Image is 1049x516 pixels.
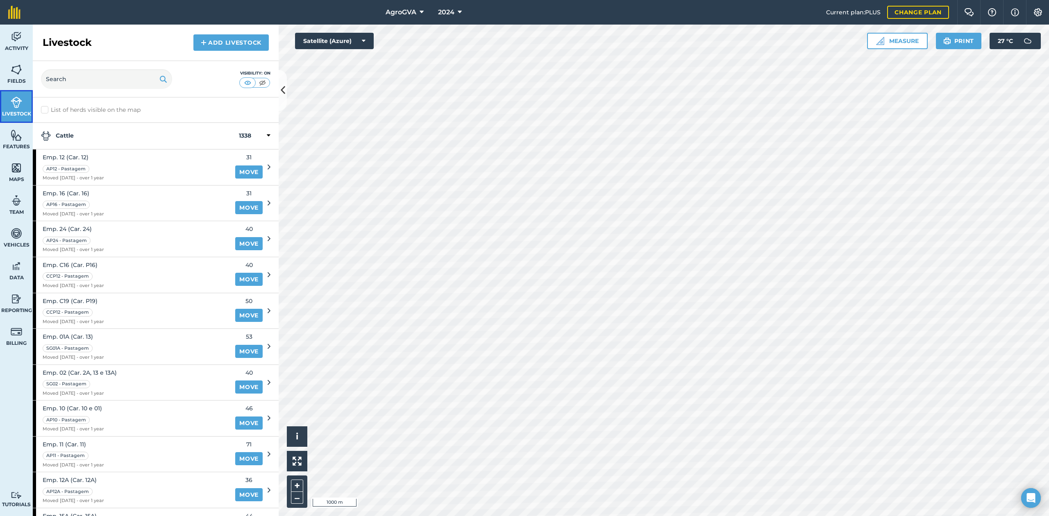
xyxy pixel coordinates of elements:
[33,365,230,401] a: Emp. 02 (Car. 2A, 13 e 13A)SG02 - PastagemMoved [DATE] - over 1 year
[43,201,90,209] div: AP16 - Pastagem
[193,34,269,51] a: Add Livestock
[11,326,22,338] img: svg+xml;base64,PD94bWwgdmVyc2lvbj0iMS4wIiBlbmNvZGluZz0idXRmLTgiPz4KPCEtLSBHZW5lcmF0b3I6IEFkb2JlIE...
[1011,7,1019,17] img: svg+xml;base64,PHN2ZyB4bWxucz0iaHR0cDovL3d3dy53My5vcmcvMjAwMC9zdmciIHdpZHRoPSIxNyIgaGVpZ2h0PSIxNy...
[33,293,230,329] a: Emp. C19 (Car. P19)CCP12 - PastagemMoved [DATE] - over 1 year
[43,425,104,433] span: Moved [DATE] - over 1 year
[1019,33,1036,49] img: svg+xml;base64,PD94bWwgdmVyc2lvbj0iMS4wIiBlbmNvZGluZz0idXRmLTgiPz4KPCEtLSBHZW5lcmF0b3I6IEFkb2JlIE...
[964,8,974,16] img: Two speech bubbles overlapping with the left bubble in the forefront
[235,345,263,358] a: Move
[11,227,22,240] img: svg+xml;base64,PD94bWwgdmVyc2lvbj0iMS4wIiBlbmNvZGluZz0idXRmLTgiPz4KPCEtLSBHZW5lcmF0b3I6IEFkb2JlIE...
[41,131,51,141] img: svg+xml;base64,PD94bWwgdmVyc2lvbj0iMS4wIiBlbmNvZGluZz0idXRmLTgiPz4KPCEtLSBHZW5lcmF0b3I6IEFkb2JlIE...
[41,106,270,114] label: List of herds visible on the map
[235,416,263,430] a: Move
[11,31,22,43] img: svg+xml;base64,PD94bWwgdmVyc2lvbj0iMS4wIiBlbmNvZGluZz0idXRmLTgiPz4KPCEtLSBHZW5lcmF0b3I6IEFkb2JlIE...
[43,452,89,460] div: AP11 - Pastagem
[43,272,93,281] div: CCP12 - Pastagem
[43,296,104,306] span: Emp. C19 (Car. P19)
[43,488,93,496] div: AP12A - Pastagem
[239,131,251,141] strong: 1338
[43,260,104,269] span: Emp. C16 (Car. P16)
[41,131,239,141] strong: Cattle
[43,210,104,218] span: Moved [DATE] - over 1 year
[438,7,454,17] span: 2024
[386,7,416,17] span: AgroGVA
[33,437,230,472] a: Emp. 11 (Car. 11)AP11 - PastagemMoved [DATE] - over 1 year
[43,462,104,469] span: Moved [DATE] - over 1 year
[296,431,298,441] span: i
[235,296,263,306] span: 50
[43,497,104,505] span: Moved [DATE] - over 1 year
[33,401,230,436] a: Emp. 10 (Car. 10 e 01)AP10 - PastagemMoved [DATE] - over 1 year
[867,33,928,49] button: Measure
[936,33,982,49] button: Print
[235,475,263,484] span: 36
[43,390,117,397] span: Moved [DATE] - over 1 year
[33,221,230,257] a: Emp. 24 (Car. 24)AP24 - PastagemMoved [DATE] - over 1 year
[243,79,253,87] img: svg+xml;base64,PHN2ZyB4bWxucz0iaHR0cDovL3d3dy53My5vcmcvMjAwMC9zdmciIHdpZHRoPSI1MCIgaGVpZ2h0PSI0MC...
[41,69,172,89] input: Search
[887,6,949,19] a: Change plan
[43,237,91,245] div: AP24 - Pastagem
[1033,8,1043,16] img: A cog icon
[291,492,303,504] button: –
[235,189,263,198] span: 31
[33,472,230,508] a: Emp. 12A (Car. 12A)AP12A - PastagemMoved [DATE] - over 1 year
[235,380,263,394] a: Move
[998,33,1013,49] span: 27 ° C
[43,308,93,317] div: CCP12 - Pastagem
[291,480,303,492] button: +
[11,96,22,109] img: svg+xml;base64,PD94bWwgdmVyc2lvbj0iMS4wIiBlbmNvZGluZz0idXRmLTgiPz4KPCEtLSBHZW5lcmF0b3I6IEFkb2JlIE...
[11,260,22,272] img: svg+xml;base64,PD94bWwgdmVyc2lvbj0iMS4wIiBlbmNvZGluZz0idXRmLTgiPz4KPCEtLSBHZW5lcmF0b3I6IEFkb2JlIE...
[43,380,90,388] div: SG02 - Pastagem
[33,149,230,185] a: Emp. 12 (Car. 12)AP12 - PastagemMoved [DATE] - over 1 year
[159,74,167,84] img: svg+xml;base64,PHN2ZyB4bWxucz0iaHR0cDovL3d3dy53My5vcmcvMjAwMC9zdmciIHdpZHRoPSIxOSIgaGVpZ2h0PSIyNC...
[43,153,104,162] span: Emp. 12 (Car. 12)
[1021,488,1041,508] div: Open Intercom Messenger
[43,246,104,253] span: Moved [DATE] - over 1 year
[43,344,93,353] div: SG01A - Pastagem
[990,33,1041,49] button: 27 °C
[235,440,263,449] span: 71
[11,491,22,499] img: svg+xml;base64,PD94bWwgdmVyc2lvbj0iMS4wIiBlbmNvZGluZz0idXRmLTgiPz4KPCEtLSBHZW5lcmF0b3I6IEFkb2JlIE...
[293,457,302,466] img: Four arrows, one pointing top left, one top right, one bottom right and the last bottom left
[235,273,263,286] a: Move
[235,488,263,501] a: Move
[235,452,263,465] a: Move
[295,33,374,49] button: Satellite (Azure)
[43,36,92,49] h2: Livestock
[235,309,263,322] a: Move
[43,332,104,341] span: Emp. 01A (Car. 13)
[235,260,263,269] span: 40
[943,36,951,46] img: svg+xml;base64,PHN2ZyB4bWxucz0iaHR0cDovL3d3dy53My5vcmcvMjAwMC9zdmciIHdpZHRoPSIxOSIgaGVpZ2h0PSIyNC...
[43,174,104,182] span: Moved [DATE] - over 1 year
[43,404,104,413] span: Emp. 10 (Car. 10 e 01)
[987,8,997,16] img: A question mark icon
[43,224,104,233] span: Emp. 24 (Car. 24)
[235,404,263,413] span: 46
[287,426,307,447] button: i
[43,368,117,377] span: Emp. 02 (Car. 2A, 13 e 13A)
[43,189,104,198] span: Emp. 16 (Car. 16)
[257,79,268,87] img: svg+xml;base64,PHN2ZyB4bWxucz0iaHR0cDovL3d3dy53My5vcmcvMjAwMC9zdmciIHdpZHRoPSI1MCIgaGVpZ2h0PSI0MC...
[43,354,104,361] span: Moved [DATE] - over 1 year
[235,237,263,250] a: Move
[33,186,230,221] a: Emp. 16 (Car. 16)AP16 - PastagemMoved [DATE] - over 1 year
[235,368,263,377] span: 40
[235,165,263,179] a: Move
[43,165,89,173] div: AP12 - Pastagem
[43,440,104,449] span: Emp. 11 (Car. 11)
[11,293,22,305] img: svg+xml;base64,PD94bWwgdmVyc2lvbj0iMS4wIiBlbmNvZGluZz0idXRmLTgiPz4KPCEtLSBHZW5lcmF0b3I6IEFkb2JlIE...
[11,162,22,174] img: svg+xml;base64,PHN2ZyB4bWxucz0iaHR0cDovL3d3dy53My5vcmcvMjAwMC9zdmciIHdpZHRoPSI1NiIgaGVpZ2h0PSI2MC...
[11,129,22,141] img: svg+xml;base64,PHN2ZyB4bWxucz0iaHR0cDovL3d3dy53My5vcmcvMjAwMC9zdmciIHdpZHRoPSI1NiIgaGVpZ2h0PSI2MC...
[43,475,104,484] span: Emp. 12A (Car. 12A)
[235,201,263,214] a: Move
[239,70,270,77] div: Visibility: On
[876,37,884,45] img: Ruler icon
[826,8,881,17] span: Current plan : PLUS
[235,153,263,162] span: 31
[235,224,263,233] span: 40
[11,195,22,207] img: svg+xml;base64,PD94bWwgdmVyc2lvbj0iMS4wIiBlbmNvZGluZz0idXRmLTgiPz4KPCEtLSBHZW5lcmF0b3I6IEFkb2JlIE...
[43,318,104,326] span: Moved [DATE] - over 1 year
[33,329,230,364] a: Emp. 01A (Car. 13)SG01A - PastagemMoved [DATE] - over 1 year
[11,63,22,76] img: svg+xml;base64,PHN2ZyB4bWxucz0iaHR0cDovL3d3dy53My5vcmcvMjAwMC9zdmciIHdpZHRoPSI1NiIgaGVpZ2h0PSI2MC...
